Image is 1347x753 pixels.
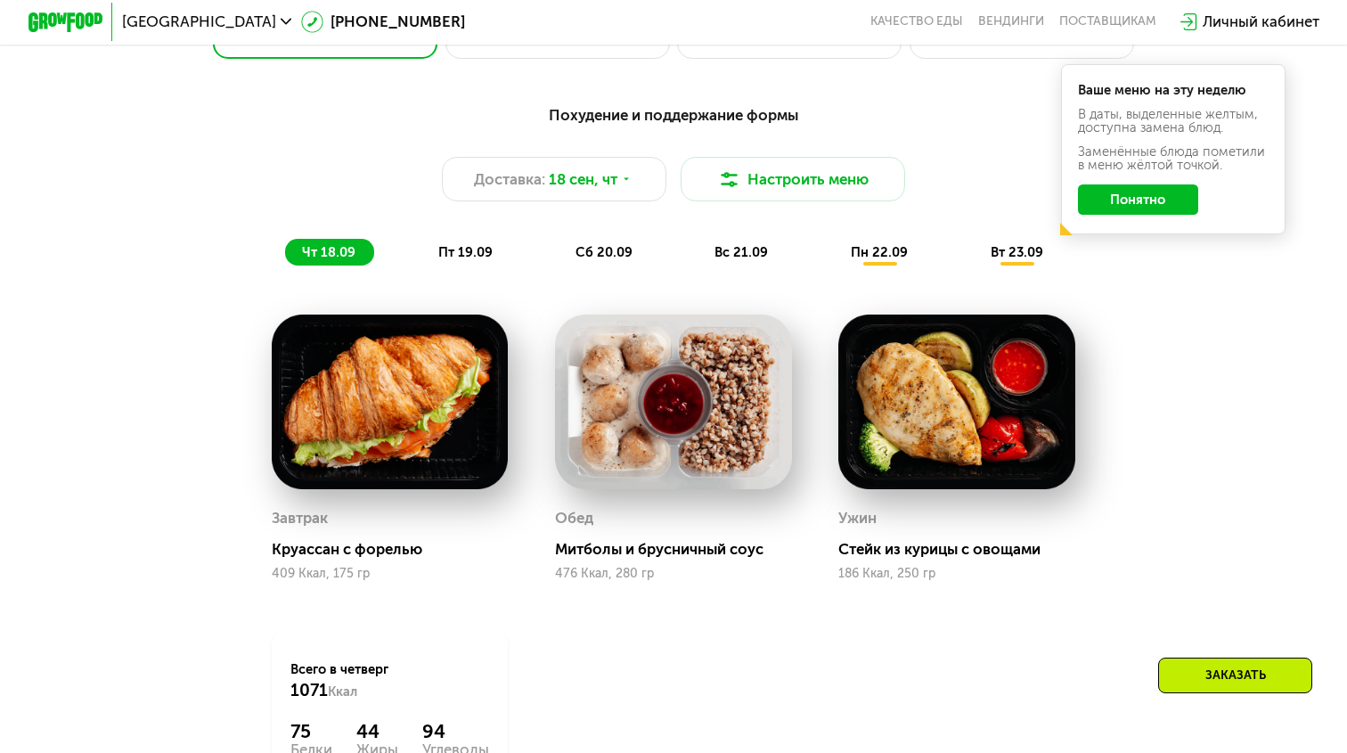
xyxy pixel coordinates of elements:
[714,244,768,260] span: вс 21.09
[122,14,276,29] span: [GEOGRAPHIC_DATA]
[438,244,493,260] span: пт 19.09
[1078,84,1269,97] div: Ваше меню на эту неделю
[1078,184,1199,215] button: Понятно
[1078,108,1269,134] div: В даты, выделенные желтым, доступна замена блюд.
[422,720,489,742] div: 94
[272,567,509,581] div: 409 Ккал, 175 гр
[1203,11,1319,33] div: Личный кабинет
[576,244,633,260] span: сб 20.09
[272,540,524,559] div: Круассан с форелью
[549,168,617,191] span: 18 сен, чт
[978,14,1044,29] a: Вендинги
[851,244,908,260] span: пн 22.09
[870,14,963,29] a: Качество еды
[474,168,545,191] span: Доставка:
[272,504,328,533] div: Завтрак
[838,504,877,533] div: Ужин
[301,11,466,33] a: [PHONE_NUMBER]
[302,244,355,260] span: чт 18.09
[1078,145,1269,171] div: Заменённые блюда пометили в меню жёлтой точкой.
[681,157,905,201] button: Настроить меню
[1158,658,1312,693] div: Заказать
[838,567,1075,581] div: 186 Ккал, 250 гр
[290,720,332,742] div: 75
[290,680,328,700] span: 1071
[555,504,593,533] div: Обед
[991,244,1043,260] span: вт 23.09
[555,567,792,581] div: 476 Ккал, 280 гр
[119,103,1227,127] div: Похудение и поддержание формы
[290,660,490,701] div: Всего в четверг
[1059,14,1156,29] div: поставщикам
[838,540,1090,559] div: Стейк из курицы с овощами
[328,683,357,700] span: Ккал
[555,540,807,559] div: Митболы и брусничный соус
[356,720,398,742] div: 44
